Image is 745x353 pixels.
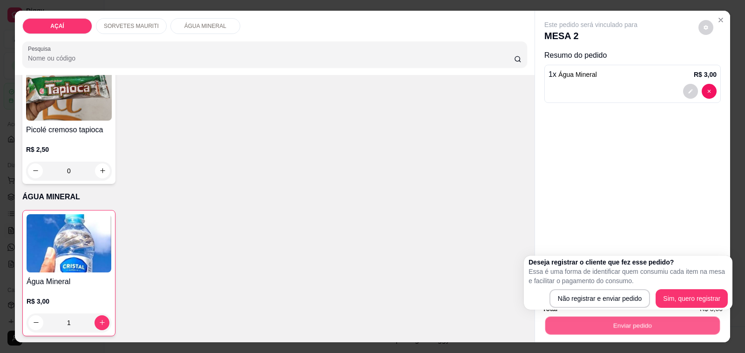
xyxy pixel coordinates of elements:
[104,22,159,30] p: SORVETES MAURITI
[95,163,110,178] button: increase-product-quantity
[713,13,728,27] button: Close
[694,70,717,79] p: R$ 3,00
[544,20,637,29] p: Este pedido será vinculado para
[544,29,637,42] p: MESA 2
[28,315,43,330] button: decrease-product-quantity
[656,289,728,308] button: Sim, quero registrar
[683,84,698,99] button: decrease-product-quantity
[702,84,717,99] button: decrease-product-quantity
[698,20,713,35] button: decrease-product-quantity
[528,258,728,267] h2: Deseja registrar o cliente que fez esse pedido?
[184,22,226,30] p: ÁGUA MINERAL
[26,62,112,121] img: product-image
[545,317,720,335] button: Enviar pedido
[528,267,728,285] p: Essa é uma forma de identificar quem consumiu cada item na mesa e facilitar o pagamento do consumo.
[28,45,54,53] label: Pesquisa
[27,214,111,272] img: product-image
[28,163,43,178] button: decrease-product-quantity
[22,191,527,203] p: ÁGUA MINERAL
[27,276,111,287] h4: Água Mineral
[26,145,112,154] p: R$ 2,50
[95,315,109,330] button: increase-product-quantity
[544,50,721,61] p: Resumo do pedido
[27,297,111,306] p: R$ 3,00
[549,69,597,80] p: 1 x
[28,54,514,63] input: Pesquisa
[558,71,597,78] span: Água Mineral
[50,22,64,30] p: AÇAÍ
[549,289,650,308] button: Não registrar e enviar pedido
[26,124,112,136] h4: Picolé cremoso tapioca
